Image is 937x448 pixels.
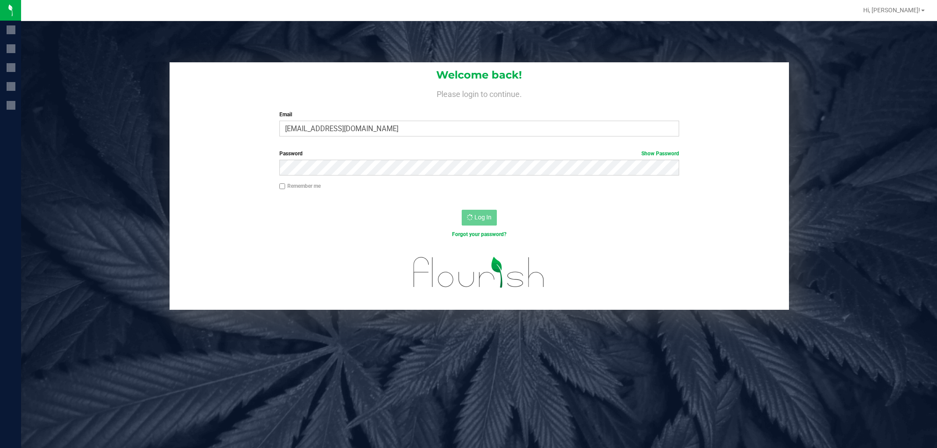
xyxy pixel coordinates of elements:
label: Email [279,111,679,118]
a: Forgot your password? [452,231,506,237]
img: flourish_logo.svg [402,247,557,297]
input: Remember me [279,183,286,190]
a: Show Password [641,151,679,157]
span: Log In [474,214,492,221]
label: Remember me [279,182,321,190]
h4: Please login to continue. [170,88,789,98]
button: Log In [462,210,497,226]
span: Hi, [PERSON_NAME]! [863,7,920,14]
h1: Welcome back! [170,69,789,81]
span: Password [279,151,303,157]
